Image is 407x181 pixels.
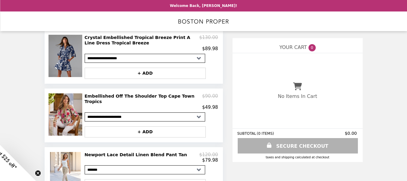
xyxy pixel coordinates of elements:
[237,156,358,159] div: Taxes and Shipping calculated at checkout
[85,93,202,105] h2: Embellished Off The Shoulder Top Cape Town Tropics
[35,170,41,176] button: Close teaser
[199,35,218,46] p: $130.00
[202,46,218,51] p: $89.98
[85,152,189,157] h2: Newport Lace Detail Linen Blend Pant Tan
[85,165,205,174] select: Select a product variant
[345,131,358,136] span: $0.00
[178,15,229,27] img: Brand Logo
[49,35,84,77] img: Crystal Embellished Tropical Breeze Print A Line Dress Tropical Breeze
[85,68,206,79] button: + ADD
[85,35,199,46] h2: Crystal Embellished Tropical Breeze Print A Line Dress Tropical Breeze
[170,4,237,8] p: Welcome Back, [PERSON_NAME]!
[199,152,218,157] p: $120.00
[85,112,205,121] select: Select a product variant
[257,131,274,136] span: ( 0 ITEMS )
[85,126,206,137] button: + ADD
[202,93,218,105] p: $90.00
[202,157,218,163] p: $79.98
[279,44,307,50] span: YOUR CART
[278,93,317,99] p: No Items In Cart
[49,93,84,136] img: Embellished Off The Shoulder Top Cape Town Tropics
[308,44,316,51] span: 0
[237,131,257,136] span: SUBTOTAL
[202,105,218,110] p: $49.98
[85,54,205,63] select: Select a product variant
